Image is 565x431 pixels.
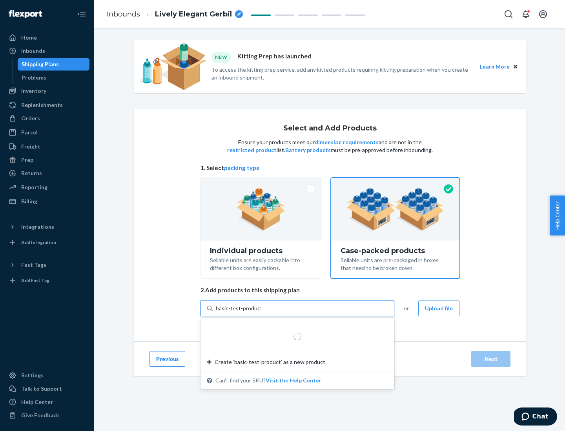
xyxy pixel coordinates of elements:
a: Reporting [5,181,89,194]
a: Settings [5,369,89,382]
button: Open account menu [535,6,551,22]
div: Inbounds [21,47,45,55]
span: Can't find your SKU? [215,377,321,384]
div: Shipping Plans [22,60,59,68]
div: Individual products [210,247,312,255]
button: Battery products [285,146,331,154]
p: Ensure your products meet our and are not in the list. must be pre-approved before inbounding. [226,138,434,154]
span: or [404,304,409,312]
a: Add Fast Tag [5,274,89,287]
h1: Select and Add Products [283,125,377,132]
div: Fast Tags [21,261,46,269]
button: Help Center [550,196,565,235]
button: Fast Tags [5,259,89,271]
div: Orders [21,114,40,122]
iframe: Opens a widget where you can chat to one of our agents [514,407,557,427]
div: Integrations [21,223,54,231]
input: Create ‘basic-test-product’ as a new productCan't find your SKU?Visit the Help Center [216,304,261,312]
span: Lively Elegant Gerbil [155,9,232,20]
button: packing type [224,164,260,172]
a: Prep [5,154,89,166]
p: To access the kitting prep service, add any kitted products requiring kitting preparation when yo... [211,66,473,81]
button: Upload file [418,301,459,316]
div: Inventory [21,87,46,95]
button: Previous [149,351,185,367]
button: restricted product [227,146,277,154]
a: Parcel [5,126,89,139]
a: Home [5,31,89,44]
a: Inbounds [107,10,140,18]
a: Problems [18,71,90,84]
div: NEW [211,52,231,62]
img: individual-pack.facf35554cb0f1810c75b2bd6df2d64e.png [237,188,286,231]
a: Returns [5,167,89,179]
ol: breadcrumbs [100,3,249,26]
button: Close [511,62,520,71]
span: 1. Select [200,164,459,172]
div: Add Integration [21,239,56,246]
div: Add Fast Tag [21,277,49,284]
button: Create ‘basic-test-product’ as a new productCan't find your SKU? [266,377,321,384]
a: Inventory [5,85,89,97]
a: Shipping Plans [18,58,90,71]
a: Orders [5,112,89,125]
div: Settings [21,371,44,379]
div: Prep [21,156,33,164]
div: Billing [21,197,37,205]
a: Add Integration [5,236,89,249]
div: Parcel [21,129,38,136]
button: Open notifications [518,6,534,22]
span: 2. Add products to this shipping plan [200,286,459,294]
div: Give Feedback [21,411,59,419]
button: Next [471,351,510,367]
a: Help Center [5,396,89,408]
button: Learn More [480,62,510,71]
div: Home [21,34,37,42]
a: Replenishments [5,99,89,111]
span: Create ‘basic-test-product’ as a new product [215,358,325,366]
p: Kitting Prep has launched [237,52,312,62]
div: Help Center [21,398,53,406]
button: Give Feedback [5,409,89,422]
div: Sellable units are pre-packaged in boxes that need to be broken down. [341,255,450,272]
a: Billing [5,195,89,208]
div: Returns [21,169,42,177]
img: case-pack.59cecea509d18c883b923b81aeac6d0b.png [346,188,444,231]
button: Open Search Box [501,6,516,22]
div: Problems [22,74,46,81]
a: Freight [5,140,89,153]
div: Freight [21,143,40,150]
div: Case-packed products [341,247,450,255]
button: Talk to Support [5,382,89,395]
button: Close Navigation [74,6,89,22]
button: dimension requirements [315,138,379,146]
div: Talk to Support [21,385,62,393]
a: Inbounds [5,45,89,57]
img: Flexport logo [9,10,42,18]
div: Sellable units are easily packable into different box configurations. [210,255,312,272]
div: Next [478,355,504,363]
div: Replenishments [21,101,63,109]
div: Reporting [21,183,47,191]
button: Integrations [5,221,89,233]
